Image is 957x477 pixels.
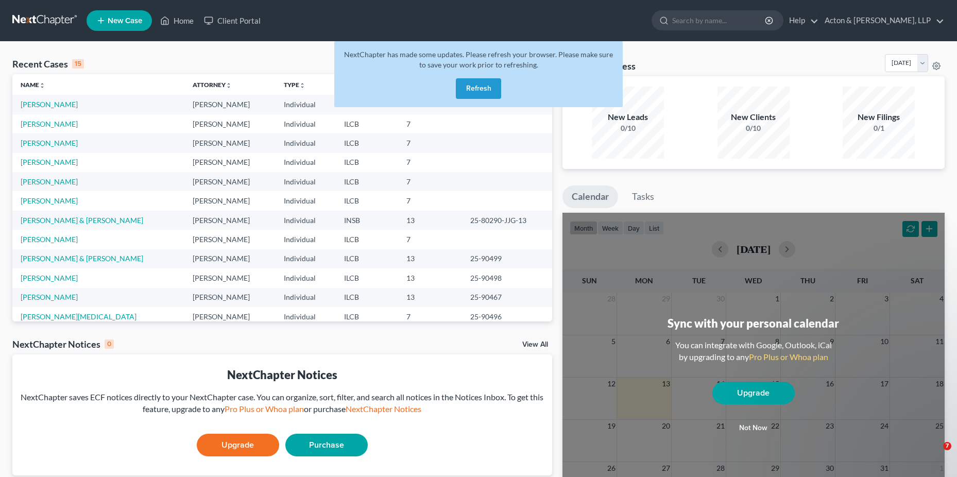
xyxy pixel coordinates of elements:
a: [PERSON_NAME] & [PERSON_NAME] [21,216,143,225]
td: Individual [276,153,335,172]
div: New Clients [717,111,790,123]
a: [PERSON_NAME][MEDICAL_DATA] [21,312,136,321]
td: Individual [276,133,335,152]
div: 0 [105,339,114,349]
td: Individual [276,288,335,307]
td: [PERSON_NAME] [184,114,276,133]
div: NextChapter Notices [21,367,544,383]
iframe: Intercom live chat [922,442,947,467]
td: [PERSON_NAME] [184,307,276,326]
a: Pro Plus or Whoa plan [225,404,304,414]
td: 25-90499 [462,249,552,268]
td: 7 [398,153,462,172]
a: Upgrade [712,382,795,404]
td: 13 [398,211,462,230]
button: Not now [712,418,795,438]
td: ILCB [336,288,398,307]
a: Attorneyunfold_more [193,81,232,89]
a: [PERSON_NAME] [21,100,78,109]
a: Tasks [623,185,663,208]
td: [PERSON_NAME] [184,211,276,230]
td: 7 [398,133,462,152]
td: 25-80290-JJG-13 [462,211,552,230]
td: Individual [276,230,335,249]
td: 25-90496 [462,307,552,326]
td: 7 [398,114,462,133]
a: [PERSON_NAME] [21,274,78,282]
td: 13 [398,249,462,268]
button: Refresh [456,78,501,99]
td: ILCB [336,133,398,152]
td: 7 [398,230,462,249]
td: 7 [398,307,462,326]
td: Individual [276,114,335,133]
td: 7 [398,191,462,210]
a: Typeunfold_more [284,81,305,89]
div: You can integrate with Google, Outlook, iCal by upgrading to any [671,339,836,363]
a: Help [784,11,818,30]
a: Acton & [PERSON_NAME], LLP [819,11,944,30]
a: Calendar [562,185,618,208]
a: NextChapter Notices [346,404,421,414]
td: Individual [276,191,335,210]
div: 15 [72,59,84,69]
a: [PERSON_NAME] [21,235,78,244]
td: [PERSON_NAME] [184,153,276,172]
td: [PERSON_NAME] [184,249,276,268]
a: Home [155,11,199,30]
i: unfold_more [299,82,305,89]
span: 7 [943,442,951,450]
td: Individual [276,172,335,191]
a: [PERSON_NAME] & [PERSON_NAME] [21,254,143,263]
div: Sync with your personal calendar [668,315,839,331]
a: [PERSON_NAME] [21,177,78,186]
td: ILCB [336,249,398,268]
td: Individual [276,249,335,268]
td: ILCB [336,268,398,287]
td: Individual [276,95,335,114]
td: ILCB [336,307,398,326]
input: Search by name... [672,11,766,30]
td: ILCB [336,114,398,133]
span: New Case [108,17,142,25]
td: 25-90498 [462,268,552,287]
td: ILCB [336,230,398,249]
a: Pro Plus or Whoa plan [749,352,828,362]
div: NextChapter Notices [12,338,114,350]
td: [PERSON_NAME] [184,230,276,249]
td: Individual [276,211,335,230]
td: [PERSON_NAME] [184,288,276,307]
td: Individual [276,307,335,326]
td: INSB [336,211,398,230]
td: Individual [276,268,335,287]
a: [PERSON_NAME] [21,120,78,128]
td: [PERSON_NAME] [184,172,276,191]
td: 13 [398,268,462,287]
td: [PERSON_NAME] [184,133,276,152]
div: NextChapter saves ECF notices directly to your NextChapter case. You can organize, sort, filter, ... [21,391,544,415]
td: [PERSON_NAME] [184,95,276,114]
a: Nameunfold_more [21,81,45,89]
a: Purchase [285,434,368,456]
a: View All [522,341,548,348]
td: ILCB [336,172,398,191]
i: unfold_more [39,82,45,89]
a: [PERSON_NAME] [21,139,78,147]
div: 0/1 [843,123,915,133]
i: unfold_more [226,82,232,89]
a: [PERSON_NAME] [21,196,78,205]
a: [PERSON_NAME] [21,293,78,301]
div: 0/10 [717,123,790,133]
td: 7 [398,172,462,191]
td: ILCB [336,153,398,172]
div: New Filings [843,111,915,123]
td: [PERSON_NAME] [184,191,276,210]
a: Client Portal [199,11,266,30]
td: ILCB [336,191,398,210]
div: New Leads [592,111,664,123]
td: 25-90467 [462,288,552,307]
div: 0/10 [592,123,664,133]
span: NextChapter has made some updates. Please refresh your browser. Please make sure to save your wor... [344,50,613,69]
a: Upgrade [197,434,279,456]
td: [PERSON_NAME] [184,268,276,287]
